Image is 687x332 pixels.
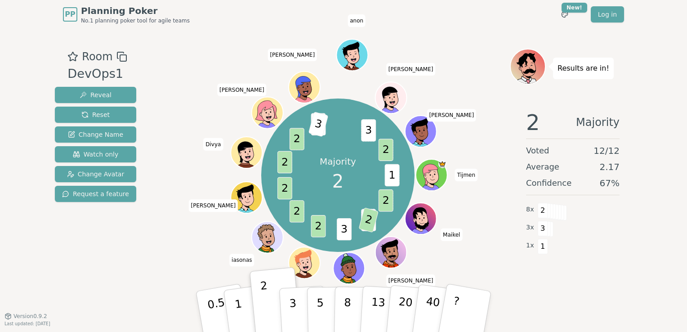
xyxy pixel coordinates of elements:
[427,109,476,122] span: Click to change your name
[82,49,112,65] span: Room
[311,215,326,237] span: 2
[538,221,548,236] span: 3
[67,65,127,83] div: DevOps1
[81,4,190,17] span: Planning Poker
[67,170,125,179] span: Change Avatar
[290,200,304,222] span: 2
[55,87,136,103] button: Reveal
[73,150,119,159] span: Watch only
[81,110,110,119] span: Reset
[558,62,609,75] p: Results are in!
[320,155,356,168] p: Majority
[62,189,129,198] span: Request a feature
[526,144,549,157] span: Voted
[332,168,343,195] span: 2
[348,14,366,27] span: Click to change your name
[188,200,238,212] span: Click to change your name
[65,9,75,20] span: PP
[277,177,292,199] span: 2
[4,313,47,320] button: Version0.9.2
[63,4,190,24] a: PPPlanning PokerNo.1 planning poker tool for agile teams
[386,274,436,287] span: Click to change your name
[203,138,223,151] span: Click to change your name
[455,169,477,181] span: Click to change your name
[526,112,540,133] span: 2
[277,151,292,173] span: 2
[526,177,571,189] span: Confidence
[308,112,329,137] span: 3
[379,139,393,161] span: 2
[526,223,534,233] span: 3 x
[386,63,436,76] span: Click to change your name
[593,144,620,157] span: 12 / 12
[538,239,548,254] span: 1
[55,107,136,123] button: Reset
[55,186,136,202] button: Request a feature
[13,313,47,320] span: Version 0.9.2
[80,90,112,99] span: Reveal
[229,254,254,267] span: Click to change your name
[379,189,393,211] span: 2
[67,49,78,65] button: Add as favourite
[55,166,136,182] button: Change Avatar
[526,241,534,251] span: 1 x
[591,6,624,22] a: Log in
[576,112,620,133] span: Majority
[441,229,462,241] span: Click to change your name
[439,161,447,169] span: Tijmen is the host
[361,119,376,141] span: 3
[337,218,352,240] span: 3
[385,164,400,186] span: 1
[217,84,267,96] span: Click to change your name
[600,177,620,189] span: 67 %
[526,161,559,173] span: Average
[260,279,272,328] p: 2
[599,161,620,173] span: 2.17
[526,205,534,215] span: 8 x
[557,6,573,22] button: New!
[562,3,587,13] div: New!
[55,146,136,162] button: Watch only
[290,248,320,278] button: Click to change your avatar
[81,17,190,24] span: No.1 planning poker tool for agile teams
[359,207,379,233] span: 2
[290,128,304,150] span: 2
[538,203,548,218] span: 2
[4,321,50,326] span: Last updated: [DATE]
[268,49,317,61] span: Click to change your name
[55,126,136,143] button: Change Name
[68,130,123,139] span: Change Name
